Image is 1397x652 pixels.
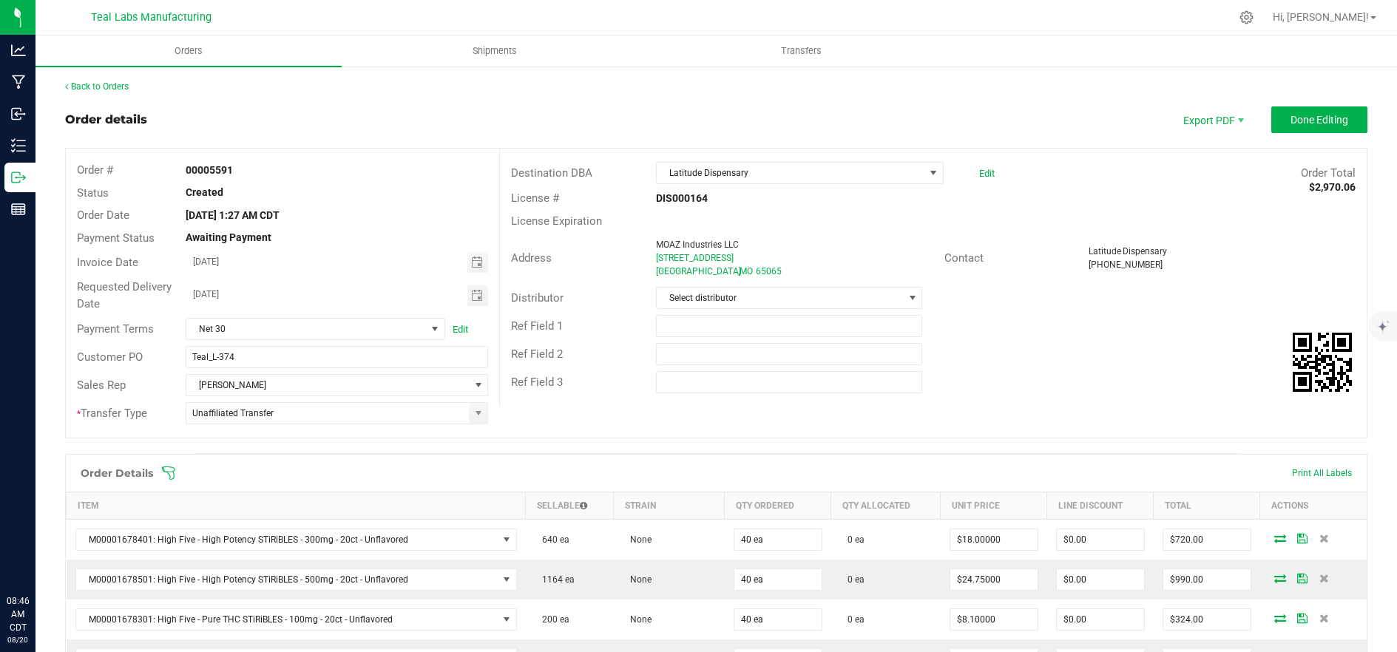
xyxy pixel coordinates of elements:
[1168,106,1256,133] li: Export PDF
[623,574,652,585] span: None
[1291,574,1313,583] span: Save Order Detail
[1057,529,1144,550] input: 0
[1301,166,1356,180] span: Order Total
[65,111,147,129] div: Order details
[75,529,517,551] span: NO DATA FOUND
[734,609,822,630] input: 0
[1163,609,1251,630] input: 0
[944,251,984,265] span: Contact
[648,35,954,67] a: Transfers
[756,266,782,276] span: 65065
[67,492,526,520] th: Item
[65,81,129,92] a: Back to Orders
[76,529,498,550] span: M00001678401: High Five - High Potency STiRiBLES - 300mg - 20ct - Unflavored
[453,324,468,335] a: Edit
[1163,569,1251,590] input: 0
[979,168,995,179] a: Edit
[1057,569,1144,590] input: 0
[1313,574,1336,583] span: Delete Order Detail
[75,608,517,631] span: NO DATA FOUND
[734,569,822,590] input: 0
[511,166,592,180] span: Destination DBA
[77,280,172,310] span: Requested Delivery Date
[1293,333,1352,392] img: Scan me!
[950,569,1038,590] input: 0
[186,164,233,176] strong: 00005591
[11,106,26,121] inline-svg: Inbound
[840,574,865,585] span: 0 ea
[77,186,109,200] span: Status
[511,376,563,389] span: Ref Field 3
[11,75,26,89] inline-svg: Manufacturing
[1260,492,1367,520] th: Actions
[623,534,652,545] span: None
[526,492,614,520] th: Sellable
[511,319,563,333] span: Ref Field 1
[77,231,155,245] span: Payment Status
[11,170,26,185] inline-svg: Outbound
[657,163,924,183] span: Latitude Dispensary
[1047,492,1154,520] th: Line Discount
[77,378,126,392] span: Sales Rep
[1293,333,1352,392] qrcode: 00005591
[511,191,559,205] span: License #
[1309,181,1356,193] strong: $2,970.06
[614,492,725,520] th: Strain
[1291,114,1348,126] span: Done Editing
[950,609,1038,630] input: 0
[1057,609,1144,630] input: 0
[91,11,212,24] span: Teal Labs Manufacturing
[941,492,1047,520] th: Unit Price
[467,285,489,306] span: Toggle calendar
[15,534,59,578] iframe: Resource center
[1154,492,1260,520] th: Total
[76,569,498,590] span: M00001678501: High Five - High Potency STiRiBLES - 500mg - 20ct - Unflavored
[1313,534,1336,543] span: Delete Order Detail
[77,350,143,364] span: Customer PO
[11,202,26,217] inline-svg: Reports
[535,534,569,545] span: 640 ea
[11,43,26,58] inline-svg: Analytics
[623,614,652,625] span: None
[186,186,223,198] strong: Created
[453,44,537,58] span: Shipments
[1089,259,1163,270] span: [PHONE_NUMBER]
[1273,11,1369,23] span: Hi, [PERSON_NAME]!
[77,407,147,420] span: Transfer Type
[657,288,904,308] span: Select distributor
[7,594,29,634] p: 08:46 AM CDT
[1291,534,1313,543] span: Save Order Detail
[35,35,342,67] a: Orders
[75,568,517,591] span: NO DATA FOUND
[656,266,741,276] span: [GEOGRAPHIC_DATA]
[1291,614,1313,622] span: Save Order Detail
[77,256,138,269] span: Invoice Date
[81,467,153,479] h1: Order Details
[186,231,271,243] strong: Awaiting Payment
[511,291,564,305] span: Distributor
[155,44,223,58] span: Orders
[467,252,489,273] span: Toggle calendar
[511,214,602,228] span: License Expiration
[511,251,552,265] span: Address
[511,347,563,361] span: Ref Field 2
[1313,614,1336,622] span: Delete Order Detail
[1123,246,1167,257] span: Dispensary
[77,208,129,222] span: Order Date
[831,492,941,520] th: Qty Allocated
[1163,529,1251,550] input: 0
[950,529,1038,550] input: 0
[535,614,569,625] span: 200 ea
[734,529,822,550] input: 0
[76,609,498,630] span: M00001678301: High Five - Pure THC STiRiBLES - 100mg - 20ct - Unflavored
[656,192,708,204] strong: DIS000164
[1237,10,1256,24] div: Manage settings
[725,492,831,520] th: Qty Ordered
[656,253,734,263] span: [STREET_ADDRESS]
[740,266,753,276] span: MO
[761,44,842,58] span: Transfers
[342,35,648,67] a: Shipments
[77,163,113,177] span: Order #
[1089,246,1121,257] span: Latitude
